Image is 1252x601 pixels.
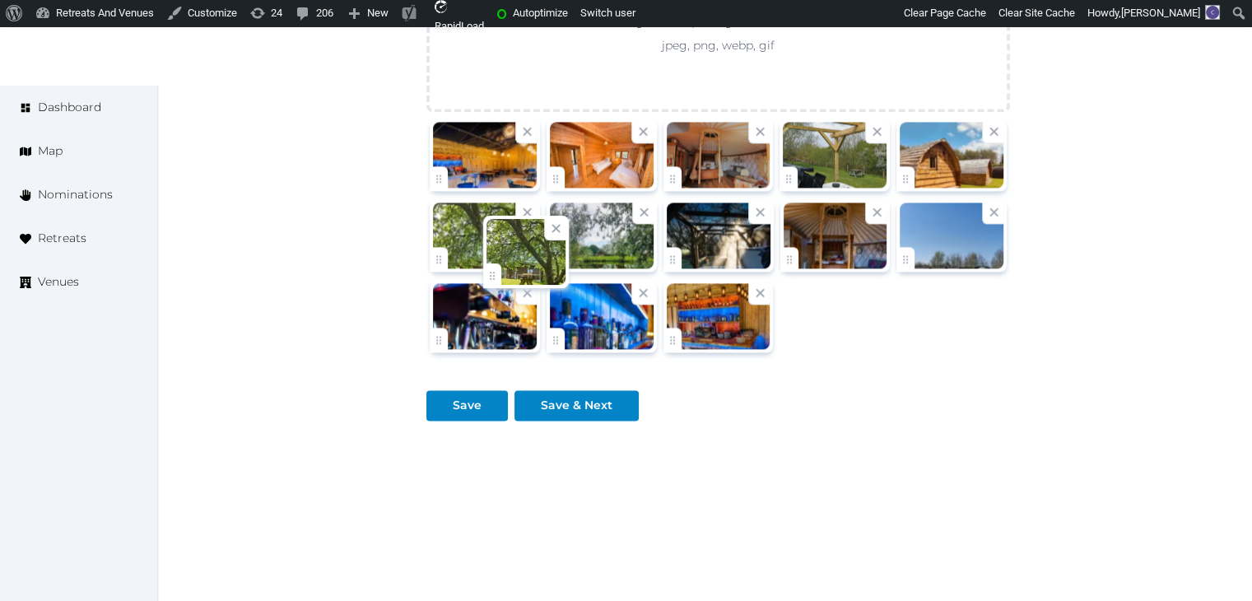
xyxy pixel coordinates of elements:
span: Clear Site Cache [998,7,1075,19]
span: Dashboard [38,99,101,116]
button: Save & Next [514,390,639,421]
span: Retreats [38,230,86,247]
p: jpeg, png, webp, gif [585,37,851,54]
div: Save & Next [541,397,612,414]
div: Save [453,397,482,414]
button: Save [426,390,508,421]
span: Clear Page Cache [904,7,986,19]
span: Map [38,142,63,160]
span: [PERSON_NAME] [1121,7,1200,19]
span: Venues [38,273,79,291]
span: Nominations [38,186,113,203]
